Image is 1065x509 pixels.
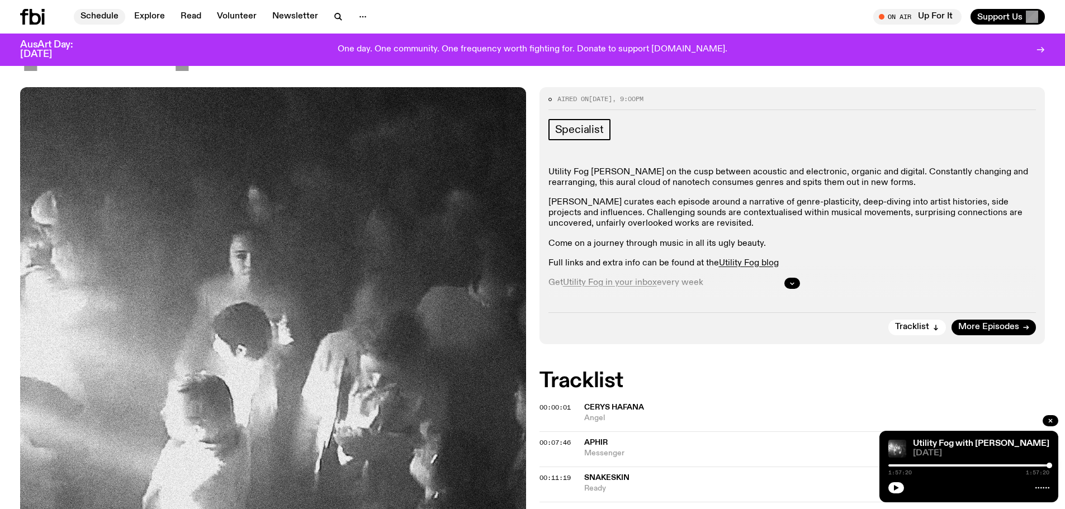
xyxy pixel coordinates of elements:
[895,323,929,331] span: Tracklist
[548,197,1036,230] p: [PERSON_NAME] curates each episode around a narrative of genre-plasticity, deep-diving into artis...
[548,239,1036,249] p: Come on a journey through music in all its ugly beauty.
[913,449,1049,458] span: [DATE]
[584,483,1045,494] span: Ready
[584,403,644,411] span: Cerys Hafana
[539,438,571,447] span: 00:07:46
[266,9,325,25] a: Newsletter
[612,94,643,103] span: , 9:00pm
[958,323,1019,331] span: More Episodes
[584,448,963,459] span: Messenger
[888,470,912,475] span: 1:57:20
[971,9,1045,25] button: Support Us
[338,45,727,55] p: One day. One community. One frequency worth fighting for. Donate to support [DOMAIN_NAME].
[719,259,779,268] a: Utility Fog blog
[174,9,208,25] a: Read
[584,439,608,446] span: Aphir
[20,40,92,59] h3: AusArt Day: [DATE]
[539,403,571,412] span: 00:00:01
[548,119,610,140] a: Specialist
[952,320,1036,335] a: More Episodes
[539,473,571,482] span: 00:11:19
[555,123,604,136] span: Specialist
[539,475,571,481] button: 00:11:19
[539,405,571,411] button: 00:00:01
[888,320,946,335] button: Tracklist
[873,9,962,25] button: On AirUp For It
[20,23,191,74] span: [DATE]
[977,12,1023,22] span: Support Us
[913,439,1049,448] a: Utility Fog with [PERSON_NAME]
[548,258,1036,269] p: Full links and extra info can be found at the
[1026,470,1049,475] span: 1:57:20
[210,9,263,25] a: Volunteer
[888,440,906,458] img: Cover to feeo's album Goodness
[548,167,1036,188] p: Utility Fog [PERSON_NAME] on the cusp between acoustic and electronic, organic and digital. Const...
[74,9,125,25] a: Schedule
[584,474,629,482] span: Snakeskin
[589,94,612,103] span: [DATE]
[127,9,172,25] a: Explore
[557,94,589,103] span: Aired on
[539,440,571,446] button: 00:07:46
[539,371,1045,391] h2: Tracklist
[584,413,1045,424] span: Angel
